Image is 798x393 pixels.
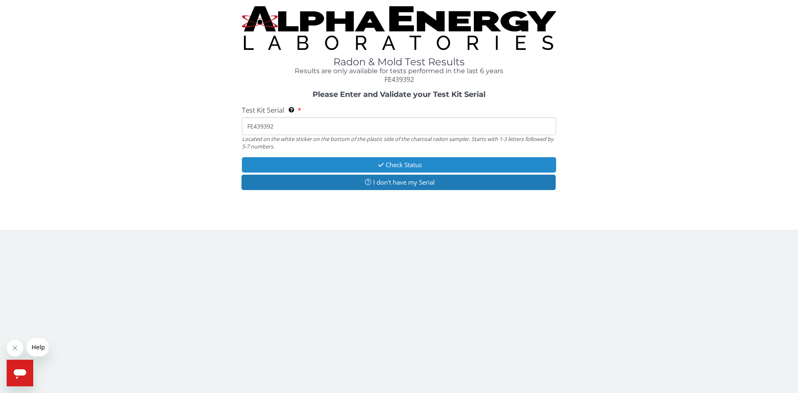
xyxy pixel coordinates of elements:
h1: Radon & Mold Test Results [242,57,556,67]
iframe: Button to launch messaging window [7,360,33,386]
div: Located on the white sticker on the bottom of the plastic side of the charcoal radon sampler. Sta... [242,135,556,151]
img: TightCrop.jpg [242,6,556,50]
span: FE439392 [384,75,414,84]
span: Test Kit Serial [242,106,284,115]
button: Check Status [242,157,556,173]
iframe: Close message [7,340,23,356]
h4: Results are only available for tests performed in the last 6 years [242,67,556,75]
button: I don't have my Serial [241,175,556,190]
strong: Please Enter and Validate your Test Kit Serial [313,90,485,99]
iframe: Message from company [27,338,49,356]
